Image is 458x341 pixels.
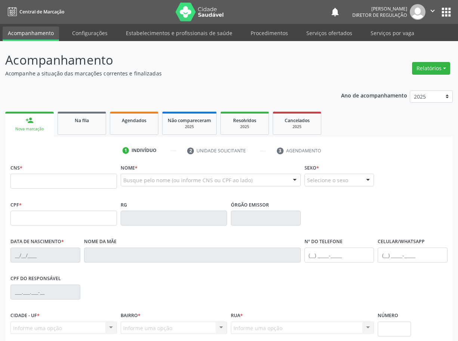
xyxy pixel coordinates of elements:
span: Diretor de regulação [352,12,407,18]
label: Bairro [121,310,140,322]
label: Órgão emissor [231,199,269,211]
button: apps [440,6,453,19]
label: Data de nascimento [10,236,64,248]
span: Cancelados [285,117,310,124]
p: Acompanhe a situação das marcações correntes e finalizadas [5,69,319,77]
p: Ano de acompanhamento [341,90,407,100]
img: img [410,4,425,20]
span: Central de Marcação [19,9,64,15]
span: Na fila [75,117,89,124]
a: Procedimentos [245,27,293,40]
a: Central de Marcação [5,6,64,18]
p: Acompanhamento [5,51,319,69]
label: Nome [121,162,137,174]
span: Busque pelo nome (ou informe CNS ou CPF ao lado) [123,176,253,184]
span: Selecione o sexo [307,176,348,184]
div: 2025 [226,124,263,130]
a: Serviços por vaga [365,27,420,40]
a: Acompanhamento [3,27,59,41]
label: CNS [10,162,22,174]
span: Não compareceram [168,117,211,124]
span: Agendados [122,117,146,124]
button:  [425,4,440,20]
div: 1 [123,147,129,154]
label: RG [121,199,127,211]
button: Relatórios [412,62,450,75]
a: Estabelecimentos e profissionais de saúde [121,27,238,40]
label: Número [378,310,398,322]
button: notifications [330,7,340,17]
label: CPF [10,199,22,211]
label: Nome da mãe [84,236,117,248]
label: Celular/WhatsApp [378,236,425,248]
label: Sexo [304,162,319,174]
div: person_add [25,116,34,124]
label: CPF do responsável [10,273,61,285]
input: (__) _____-_____ [378,248,448,263]
div: Nova marcação [10,126,49,132]
div: 2025 [168,124,211,130]
input: ___.___.___-__ [10,285,80,300]
a: Serviços ofertados [301,27,358,40]
span: Resolvidos [233,117,256,124]
label: Nº do Telefone [304,236,343,248]
div: 2025 [278,124,316,130]
div: Indivíduo [131,147,157,154]
input: (__) _____-_____ [304,248,374,263]
div: [PERSON_NAME] [352,6,407,12]
input: __/__/____ [10,248,80,263]
label: Rua [231,310,243,322]
i:  [428,7,437,15]
a: Configurações [67,27,113,40]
